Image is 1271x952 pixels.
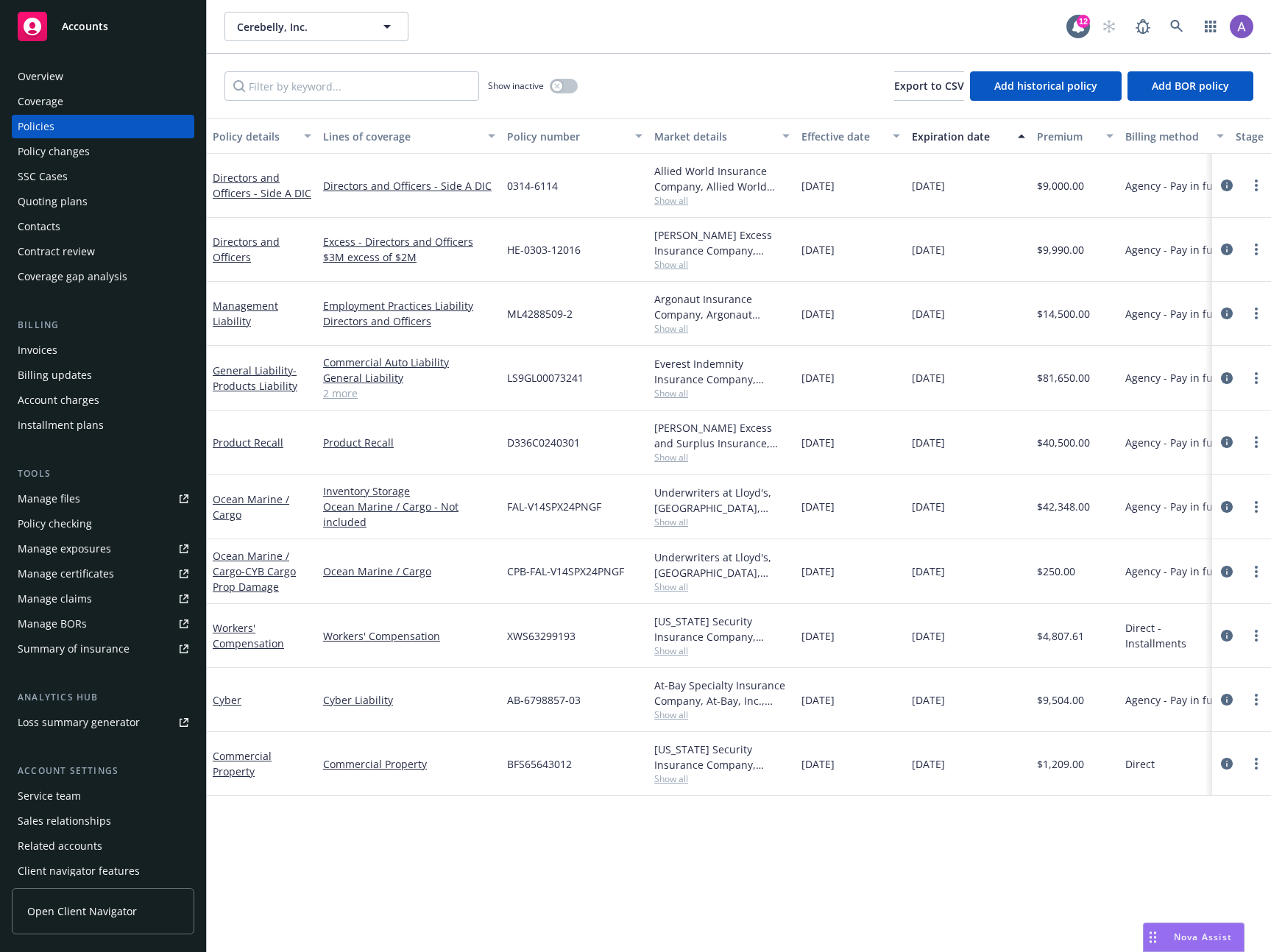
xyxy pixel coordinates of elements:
[12,6,194,47] a: Accounts
[18,165,68,188] div: SSC Cases
[12,318,194,333] div: Billing
[1218,755,1236,772] a: circleInformation
[507,756,572,772] span: BFS65643012
[12,338,194,362] a: Invoices
[1125,370,1219,386] span: Agency - Pay in full
[213,492,289,522] a: Ocean Marine / Cargo
[18,537,111,561] div: Manage exposures
[12,466,194,481] div: Tools
[213,549,296,594] a: Ocean Marine / Cargo
[654,227,790,258] div: [PERSON_NAME] Excess Insurance Company, [PERSON_NAME] Insurance Group, RT Specialty Insurance Ser...
[507,242,581,257] span: HE-0303-12016
[213,299,278,328] a: Management Liability
[1037,306,1090,322] span: $14,500.00
[912,756,945,772] span: [DATE]
[654,163,790,194] div: Allied World Insurance Company, Allied World Assurance Company (AWAC), RT Specialty Insurance Ser...
[12,240,194,263] a: Contract review
[1125,178,1219,193] span: Agency - Pay in full
[12,388,194,412] a: Account charges
[1125,242,1219,257] span: Agency - Pay in full
[207,118,317,154] button: Policy details
[323,483,495,499] a: Inventory Storage
[18,562,114,586] div: Manage certificates
[1037,499,1090,514] span: $42,348.00
[1143,923,1245,952] button: Nova Assist
[906,118,1031,154] button: Expiration date
[18,784,81,808] div: Service team
[1247,498,1265,516] a: more
[323,564,495,579] a: Ocean Marine / Cargo
[912,435,945,450] span: [DATE]
[18,413,104,437] div: Installment plans
[654,322,790,335] span: Show all
[654,772,790,785] span: Show all
[18,711,140,734] div: Loss summary generator
[507,129,626,144] div: Policy number
[323,756,495,772] a: Commercial Property
[654,451,790,463] span: Show all
[1094,12,1124,41] a: Start snowing
[18,512,92,536] div: Policy checking
[994,79,1097,93] span: Add historical policy
[801,435,835,450] span: [DATE]
[237,19,364,35] span: Cerebelly, Inc.
[801,564,835,579] span: [DATE]
[801,756,835,772] span: [DATE]
[1218,627,1236,644] a: circleInformation
[507,692,581,708] span: AB-6798857-03
[801,692,835,708] span: [DATE]
[1037,692,1084,708] span: $9,504.00
[654,516,790,528] span: Show all
[12,90,194,113] a: Coverage
[1218,691,1236,708] a: circleInformation
[18,809,111,833] div: Sales relationships
[323,386,495,401] a: 2 more
[1037,435,1090,450] span: $40,500.00
[507,435,580,450] span: D336C0240301
[18,65,63,88] div: Overview
[12,537,194,561] a: Manage exposures
[12,165,194,188] a: SSC Cases
[1037,628,1084,644] span: $4,807.61
[323,355,495,370] a: Commercial Auto Liability
[323,499,495,530] a: Ocean Marine / Cargo - Not included
[654,742,790,772] div: [US_STATE] Security Insurance Company, Liberty Mutual
[1218,498,1236,516] a: circleInformation
[801,129,884,144] div: Effective date
[1230,15,1253,38] img: photo
[1247,369,1265,387] a: more
[1037,242,1084,257] span: $9,990.00
[224,12,408,41] button: Cerebelly, Inc.
[12,65,194,88] a: Overview
[1119,118,1230,154] button: Billing method
[213,129,295,144] div: Policy details
[1247,755,1265,772] a: more
[1162,12,1192,41] a: Search
[654,678,790,708] div: At-Bay Specialty Insurance Company, At-Bay, Inc., Limit
[18,338,57,362] div: Invoices
[18,115,54,138] div: Policies
[12,265,194,288] a: Coverage gap analysis
[507,370,584,386] span: LS9GL00073241
[12,215,194,238] a: Contacts
[12,115,194,138] a: Policies
[1247,563,1265,580] a: more
[213,564,296,594] span: - CYB Cargo Prop Damage
[654,356,790,387] div: Everest Indemnity Insurance Company, Everest, CRC Group
[323,370,495,386] a: General Liability
[1196,12,1225,41] a: Switch app
[323,298,495,313] a: Employment Practices Liability
[323,313,495,329] a: Directors and Officers
[1125,499,1219,514] span: Agency - Pay in full
[12,587,194,611] a: Manage claims
[654,129,773,144] div: Market details
[12,859,194,883] a: Client navigator features
[18,587,92,611] div: Manage claims
[323,129,479,144] div: Lines of coverage
[12,612,194,636] a: Manage BORs
[654,291,790,322] div: Argonaut Insurance Company, Argonaut Insurance Company (Argo), RT Specialty Insurance Services, L...
[213,171,311,200] a: Directors and Officers - Side A DIC
[12,711,194,734] a: Loss summary generator
[654,258,790,271] span: Show all
[213,749,272,778] a: Commercial Property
